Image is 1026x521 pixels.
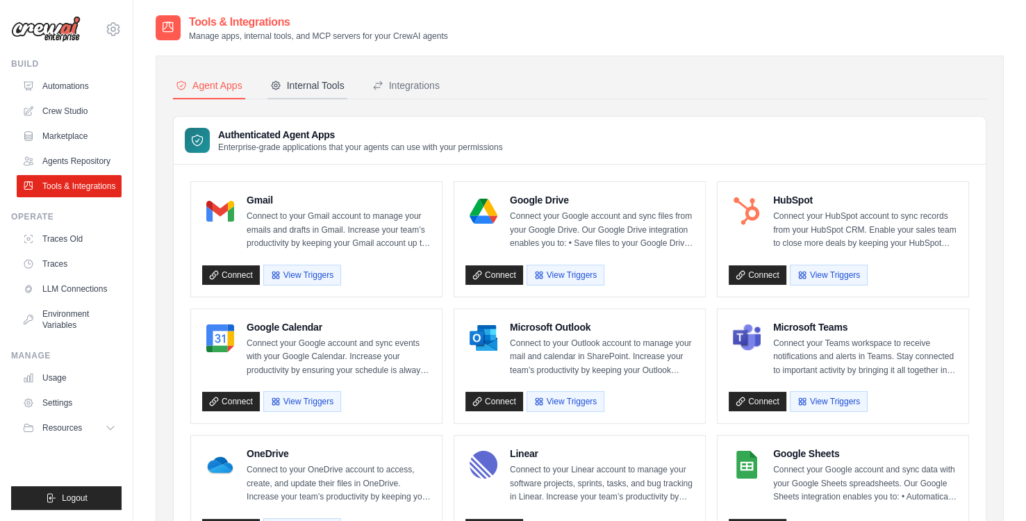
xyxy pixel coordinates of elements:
button: View Triggers [790,391,868,412]
span: Logout [62,493,88,504]
a: Connect [729,265,786,285]
span: Resources [42,422,82,433]
img: Microsoft Teams Logo [733,324,761,352]
a: Connect [465,265,523,285]
p: Connect to your Linear account to manage your software projects, sprints, tasks, and bug tracking... [510,463,694,504]
a: Tools & Integrations [17,175,122,197]
h4: HubSpot [773,193,957,207]
a: Traces [17,253,122,275]
button: Integrations [370,73,442,99]
a: Environment Variables [17,303,122,336]
img: Gmail Logo [206,197,234,225]
a: Agents Repository [17,150,122,172]
div: Build [11,58,122,69]
h4: Gmail [247,193,431,207]
p: Enterprise-grade applications that your agents can use with your permissions [218,142,503,153]
a: Traces Old [17,228,122,250]
img: Google Sheets Logo [733,451,761,479]
button: View Triggers [790,265,868,286]
a: Automations [17,75,122,97]
h2: Tools & Integrations [189,14,448,31]
div: Manage [11,350,122,361]
a: Connect [202,265,260,285]
p: Connect your Google account and sync events with your Google Calendar. Increase your productivity... [247,337,431,378]
button: View Triggers [527,391,604,412]
button: View Triggers [263,391,341,412]
button: Resources [17,417,122,439]
img: Linear Logo [470,451,497,479]
button: View Triggers [263,265,341,286]
h3: Authenticated Agent Apps [218,128,503,142]
div: Operate [11,211,122,222]
p: Manage apps, internal tools, and MCP servers for your CrewAI agents [189,31,448,42]
a: Settings [17,392,122,414]
h4: Google Drive [510,193,694,207]
div: Internal Tools [270,78,345,92]
p: Connect to your OneDrive account to access, create, and update their files in OneDrive. Increase ... [247,463,431,504]
img: Microsoft Outlook Logo [470,324,497,352]
a: LLM Connections [17,278,122,300]
a: Connect [729,392,786,411]
p: Connect to your Gmail account to manage your emails and drafts in Gmail. Increase your team’s pro... [247,210,431,251]
h4: Linear [510,447,694,461]
h4: Microsoft Teams [773,320,957,334]
div: Integrations [372,78,440,92]
h4: Microsoft Outlook [510,320,694,334]
p: Connect to your Outlook account to manage your mail and calendar in SharePoint. Increase your tea... [510,337,694,378]
p: Connect your Google account and sync files from your Google Drive. Our Google Drive integration e... [510,210,694,251]
a: Marketplace [17,125,122,147]
p: Connect your Teams workspace to receive notifications and alerts in Teams. Stay connected to impo... [773,337,957,378]
button: Logout [11,486,122,510]
button: Agent Apps [173,73,245,99]
p: Connect your HubSpot account to sync records from your HubSpot CRM. Enable your sales team to clo... [773,210,957,251]
img: HubSpot Logo [733,197,761,225]
a: Crew Studio [17,100,122,122]
h4: Google Sheets [773,447,957,461]
a: Usage [17,367,122,389]
div: Agent Apps [176,78,242,92]
img: OneDrive Logo [206,451,234,479]
h4: Google Calendar [247,320,431,334]
p: Connect your Google account and sync data with your Google Sheets spreadsheets. Our Google Sheets... [773,463,957,504]
button: View Triggers [527,265,604,286]
img: Logo [11,16,81,42]
a: Connect [202,392,260,411]
img: Google Calendar Logo [206,324,234,352]
img: Google Drive Logo [470,197,497,225]
h4: OneDrive [247,447,431,461]
button: Internal Tools [267,73,347,99]
a: Connect [465,392,523,411]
